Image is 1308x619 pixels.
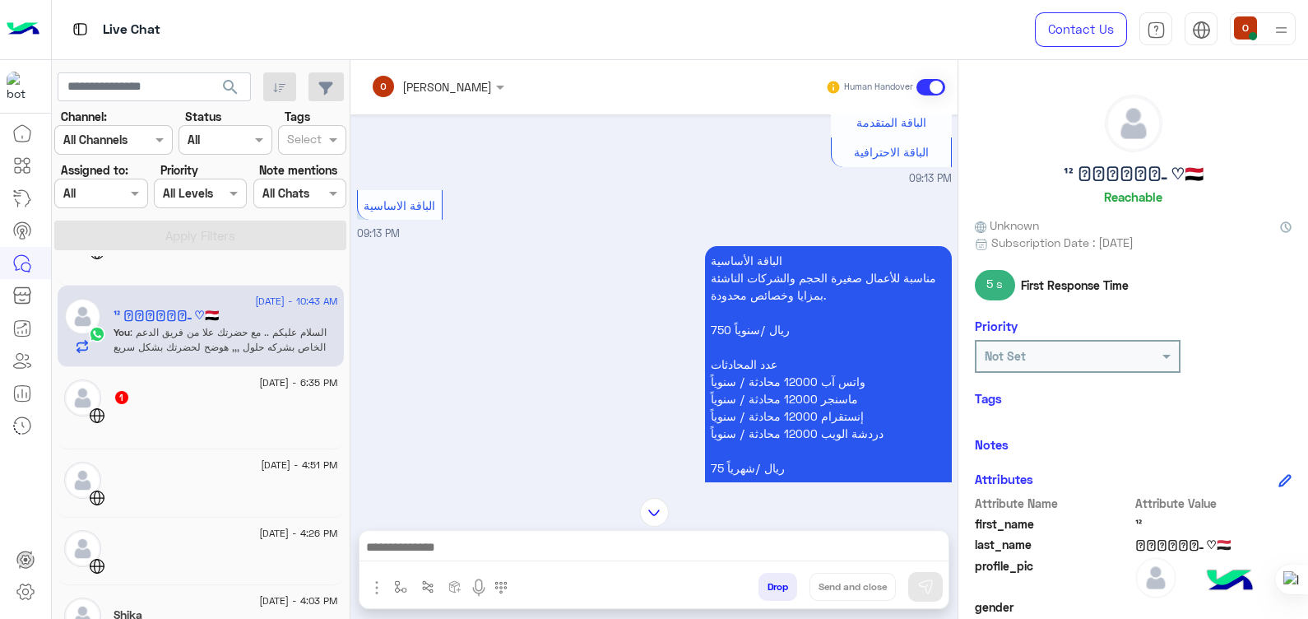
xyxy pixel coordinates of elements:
[211,72,251,108] button: search
[114,309,219,323] h5: ¹² ⋆⃝𝑵𝑨𝑺𝑹ـ ♡🇾🇪
[285,130,322,151] div: Select
[1234,16,1257,40] img: userImage
[7,72,36,101] img: 114004088273201
[856,115,926,129] span: الباقة المتقدمة
[64,462,101,499] img: defaultAdmin.png
[70,19,90,40] img: tab
[442,573,469,600] button: create order
[1135,598,1292,616] span: null
[220,77,240,97] span: search
[259,161,337,179] label: Note mentions
[259,593,337,608] span: [DATE] - 4:03 PM
[114,326,335,457] span: السلام عليكم .. مع حضرتك علا من فريق الدعم الخاص بشركه حلول ,,, هوضح لحضرتك بشكل سريع بالنسبه لحل...
[975,391,1292,406] h6: Tags
[640,498,669,527] img: scroll
[1192,21,1211,40] img: tab
[61,108,107,125] label: Channel:
[115,391,128,404] span: 1
[975,495,1132,512] span: Attribute Name
[975,515,1132,533] span: first_name
[185,108,221,125] label: Status
[1135,536,1292,553] span: ⋆⃝𝑵𝑨𝑺𝑹ـ ♡🇾🇪
[1064,165,1204,184] h5: ¹² ⋆⃝𝑵𝑨𝑺𝑹ـ ♡🇾🇪
[114,326,130,338] span: You
[975,557,1132,595] span: profile_pic
[469,578,489,598] img: send voice note
[1147,21,1166,40] img: tab
[917,579,934,595] img: send message
[415,573,442,600] button: Trigger scenario
[54,221,346,250] button: Apply Filters
[975,598,1132,616] span: gender
[1139,12,1172,47] a: tab
[89,558,105,575] img: WebChat
[854,145,929,159] span: الباقة الاحترافية
[1135,495,1292,512] span: Attribute Value
[64,530,101,567] img: defaultAdmin.png
[64,379,101,417] img: defaultAdmin.png
[975,319,1018,333] h6: Priority
[1201,553,1259,611] img: hulul-logo.png
[1106,95,1162,151] img: defaultAdmin.png
[421,580,434,593] img: Trigger scenario
[809,573,896,601] button: Send and close
[844,81,913,94] small: Human Handover
[448,580,462,593] img: create order
[1021,277,1129,294] span: First Response Time
[387,573,415,600] button: select flow
[89,326,105,342] img: WhatsApp
[394,580,407,593] img: select flow
[255,294,337,309] span: [DATE] - 10:43 AM
[1135,557,1176,598] img: defaultAdmin.png
[975,472,1033,486] h6: Attributes
[285,108,310,125] label: Tags
[61,161,128,179] label: Assigned to:
[261,458,337,472] span: [DATE] - 4:51 PM
[7,12,39,47] img: Logo
[1035,12,1127,47] a: Contact Us
[975,270,1015,300] span: 5 s
[991,234,1134,251] span: Subscription Date : [DATE]
[364,198,435,212] span: الباقة الاساسية
[1135,515,1292,533] span: ¹²
[259,375,337,390] span: [DATE] - 6:35 PM
[758,573,797,601] button: Drop
[975,216,1039,234] span: Unknown
[975,437,1009,452] h6: Notes
[160,161,198,179] label: Priority
[64,298,101,335] img: defaultAdmin.png
[103,19,160,41] p: Live Chat
[909,171,952,187] span: 09:13 PM
[705,246,952,586] p: 15/9/2025, 9:13 PM
[1104,189,1162,204] h6: Reachable
[89,490,105,506] img: WebChat
[367,578,387,598] img: send attachment
[1271,20,1292,40] img: profile
[259,526,337,541] span: [DATE] - 4:26 PM
[89,407,105,424] img: WebChat
[975,536,1132,553] span: last_name
[357,227,400,240] span: 09:13 PM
